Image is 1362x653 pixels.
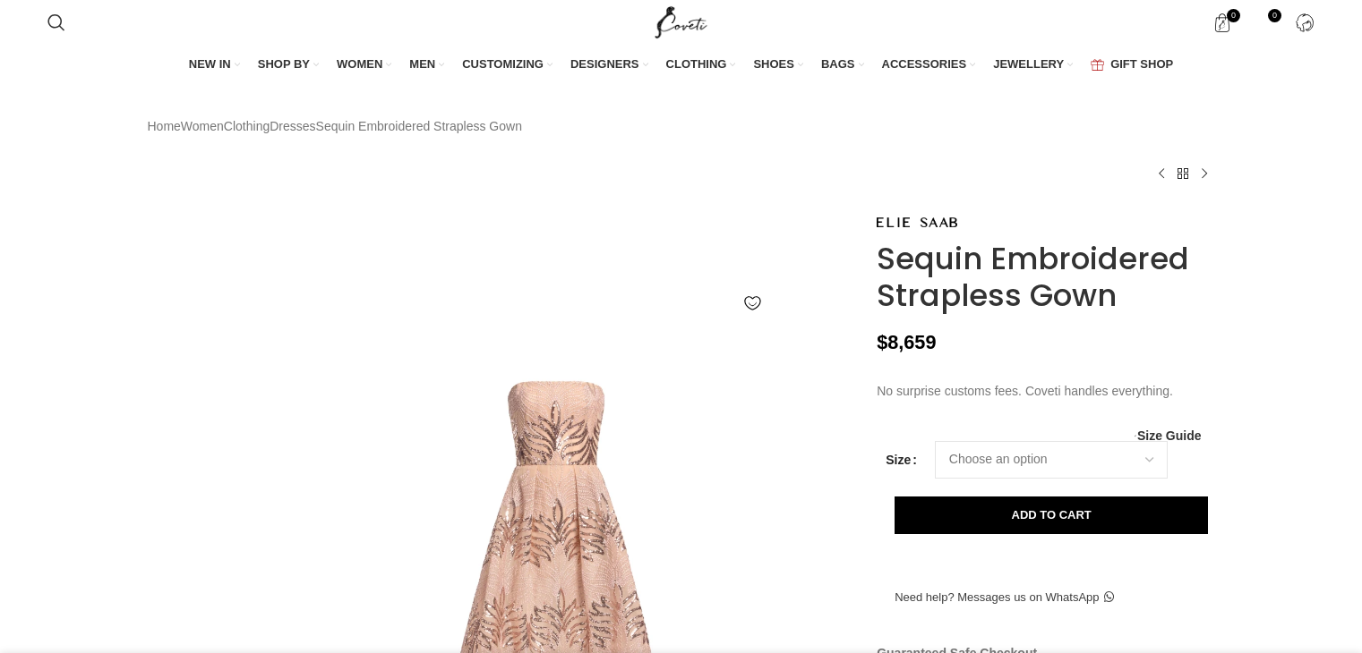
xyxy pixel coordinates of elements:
div: My Wishlist [1246,4,1282,40]
a: Home [148,116,181,136]
a: Dresses [270,116,315,136]
span: DESIGNERS [570,56,639,72]
div: Main navigation [39,47,1323,84]
a: Clothing [224,116,270,136]
span: ACCESSORIES [882,56,967,72]
a: SHOP BY [258,47,319,84]
a: GIFT SHOP [1091,47,1173,84]
span: SHOP BY [258,56,310,72]
span: NEW IN [189,56,231,72]
a: 0 [1246,4,1282,40]
a: WOMEN [337,47,391,84]
nav: Breadcrumb [148,116,522,136]
span: JEWELLERY [993,56,1064,72]
h1: Sequin Embroidered Strapless Gown [877,241,1214,314]
span: WOMEN [337,56,382,72]
a: SHOES [753,47,803,84]
a: Next product [1194,163,1215,184]
span: GIFT SHOP [1110,56,1173,72]
a: Site logo [651,14,711,29]
span: 0 [1268,9,1281,22]
label: Size [886,450,917,470]
img: Elie Saab Sequin Embroidered Strapless Gown in Pink featuring Corset Bodice – Luxury Designer Fas... [143,437,253,541]
a: CLOTHING [666,47,736,84]
a: MEN [409,47,444,84]
a: Need help? Messages us on WhatsApp [877,579,1131,616]
a: Women [181,116,224,136]
a: Previous product [1151,163,1172,184]
span: $ [877,331,887,353]
a: CUSTOMIZING [462,47,553,84]
img: GiftBag [1091,59,1104,71]
a: DESIGNERS [570,47,648,84]
span: 0 [1227,9,1240,22]
span: CLOTHING [666,56,727,72]
a: 0 [1204,4,1241,40]
p: No surprise customs fees. Coveti handles everything. [877,381,1214,401]
a: JEWELLERY [993,47,1073,84]
span: SHOES [753,56,794,72]
span: BAGS [821,56,855,72]
span: MEN [409,56,435,72]
button: Add to cart [895,496,1208,534]
span: Sequin Embroidered Strapless Gown [316,116,522,136]
a: NEW IN [189,47,240,84]
a: ACCESSORIES [882,47,976,84]
a: BAGS [821,47,864,84]
img: Elie Saab [877,217,957,227]
span: CUSTOMIZING [462,56,544,72]
bdi: 8,659 [877,331,936,353]
a: Search [39,4,74,40]
img: Elie Saab Sequin Embroidered Strapless Gown in Pink featuring Corset Bodice – Luxury Designer Fas... [143,323,253,428]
